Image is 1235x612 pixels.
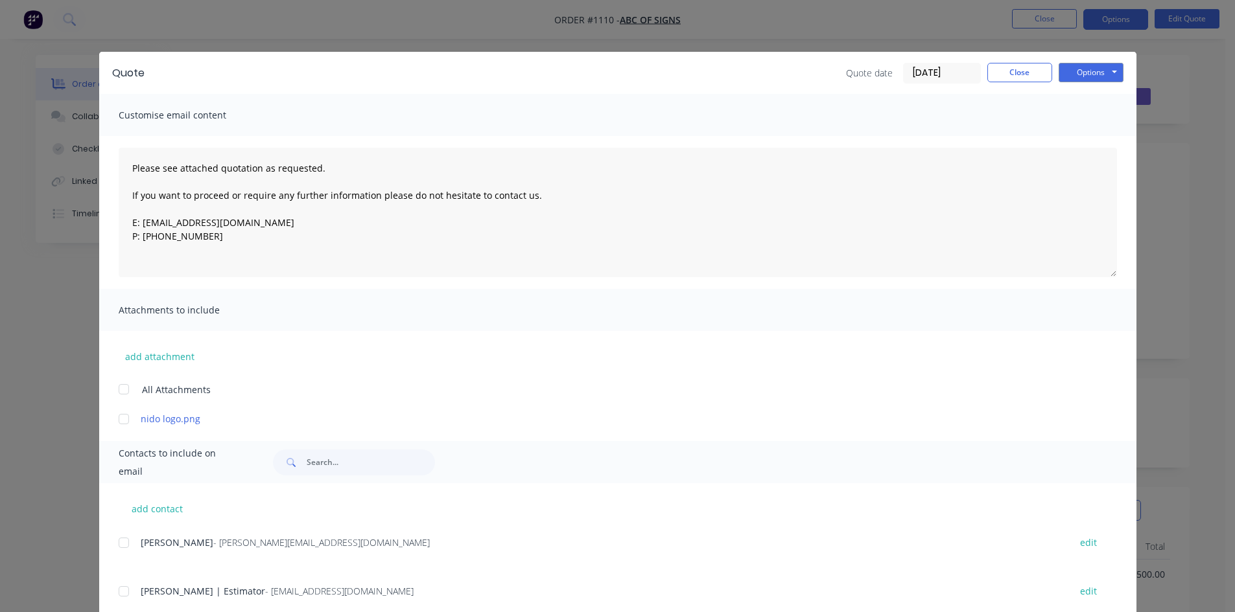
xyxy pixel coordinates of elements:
[987,63,1052,82] button: Close
[119,346,201,366] button: add attachment
[1059,63,1123,82] button: Options
[141,412,1057,425] a: nido logo.png
[119,148,1117,277] textarea: Please see attached quotation as requested. If you want to proceed or require any further informa...
[1072,582,1105,600] button: edit
[119,499,196,518] button: add contact
[307,449,435,475] input: Search...
[141,585,265,597] span: [PERSON_NAME] | Estimator
[846,66,893,80] span: Quote date
[119,106,261,124] span: Customise email content
[119,444,241,481] span: Contacts to include on email
[265,585,414,597] span: - [EMAIL_ADDRESS][DOMAIN_NAME]
[141,536,213,549] span: [PERSON_NAME]
[142,383,211,396] span: All Attachments
[213,536,430,549] span: - [PERSON_NAME][EMAIL_ADDRESS][DOMAIN_NAME]
[119,301,261,319] span: Attachments to include
[112,65,145,81] div: Quote
[1072,534,1105,551] button: edit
